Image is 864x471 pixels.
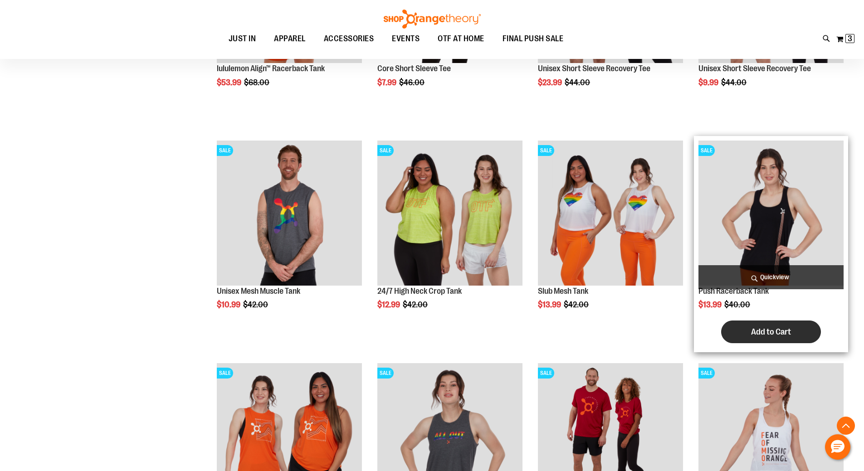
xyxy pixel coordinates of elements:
[503,29,564,49] span: FINAL PUSH SALE
[217,141,362,286] img: Product image for Unisex Mesh Muscle Tank
[698,300,723,309] span: $13.99
[315,29,383,49] a: ACCESSORIES
[217,145,233,156] span: SALE
[403,300,429,309] span: $42.00
[392,29,420,49] span: EVENTS
[377,286,462,296] a: 24/7 High Neck Crop Tank
[377,145,394,156] span: SALE
[377,141,522,287] a: Product image for 24/7 High Neck Crop TankSALE
[382,10,482,29] img: Shop Orangetheory
[217,300,242,309] span: $10.99
[377,64,451,73] a: Core Short Sleeve Tee
[698,145,715,156] span: SALE
[698,286,769,296] a: Push Racerback Tank
[217,78,243,87] span: $53.99
[217,286,300,296] a: Unisex Mesh Muscle Tank
[698,141,844,287] a: Product image for Push Racerback TankSALE
[724,300,752,309] span: $40.00
[399,78,426,87] span: $46.00
[244,78,271,87] span: $68.00
[698,265,844,289] a: Quickview
[538,64,650,73] a: Unisex Short Sleeve Recovery Tee
[698,64,811,73] a: Unisex Short Sleeve Recovery Tee
[429,29,493,49] a: OTF AT HOME
[721,320,821,343] button: Add to Cart
[220,29,265,49] a: JUST IN
[243,300,269,309] span: $42.00
[438,29,484,49] span: OTF AT HOME
[217,368,233,379] span: SALE
[698,141,844,286] img: Product image for Push Racerback Tank
[274,29,306,49] span: APPAREL
[538,78,563,87] span: $23.99
[538,141,683,286] img: Product image for Slub Mesh Tank
[837,417,855,435] button: Back To Top
[698,368,715,379] span: SALE
[848,34,852,43] span: 3
[493,29,573,49] a: FINAL PUSH SALE
[721,78,748,87] span: $44.00
[565,78,591,87] span: $44.00
[265,29,315,49] a: APPAREL
[217,64,325,73] a: lululemon Align™ Racerback Tank
[538,145,554,156] span: SALE
[538,368,554,379] span: SALE
[383,29,429,49] a: EVENTS
[229,29,256,49] span: JUST IN
[324,29,374,49] span: ACCESSORIES
[377,368,394,379] span: SALE
[377,300,401,309] span: $12.99
[377,78,398,87] span: $7.99
[538,141,683,287] a: Product image for Slub Mesh TankSALE
[377,141,522,286] img: Product image for 24/7 High Neck Crop Tank
[694,136,848,353] div: product
[751,327,791,337] span: Add to Cart
[538,286,588,296] a: Slub Mesh Tank
[538,300,562,309] span: $13.99
[698,78,720,87] span: $9.99
[533,136,688,333] div: product
[217,141,362,287] a: Product image for Unisex Mesh Muscle TankSALE
[564,300,590,309] span: $42.00
[825,434,850,460] button: Hello, have a question? Let’s chat.
[373,136,527,333] div: product
[212,136,366,333] div: product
